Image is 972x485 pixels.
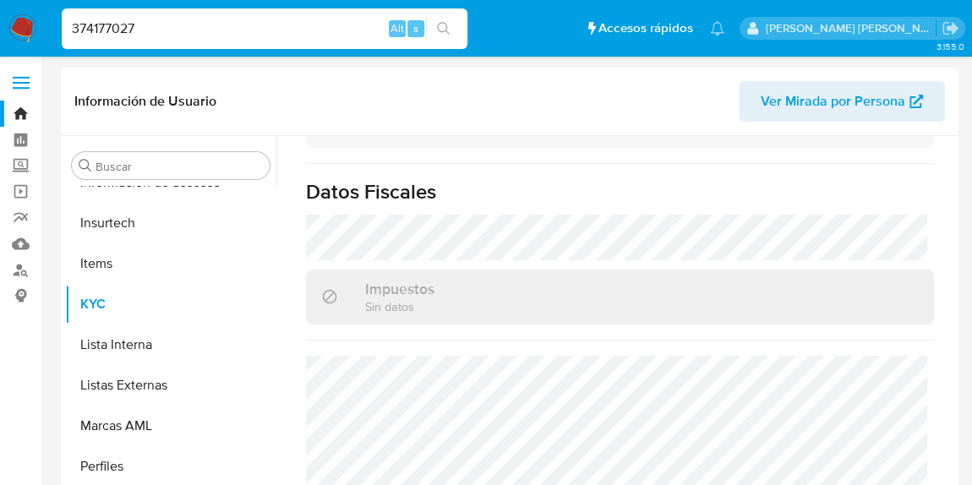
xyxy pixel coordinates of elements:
button: Ver Mirada por Persona [739,81,945,122]
input: Buscar usuario o caso... [62,18,467,40]
span: Accesos rápidos [598,19,693,37]
span: s [413,20,418,36]
h3: Impuestos [365,280,434,298]
h1: Datos Fiscales [306,179,934,204]
h1: Información de Usuario [74,93,216,110]
button: Lista Interna [65,324,276,365]
button: Buscar [79,159,92,172]
div: ImpuestosSin datos [306,270,934,324]
button: Listas Externas [65,365,276,406]
input: Buscar [96,159,263,174]
span: Ver Mirada por Persona [761,81,905,122]
button: Insurtech [65,203,276,243]
button: search-icon [426,17,461,41]
p: leonardo.alvarezortiz@mercadolibre.com.co [766,20,937,36]
h3: Situación Laboral [348,119,461,138]
a: Notificaciones [710,21,724,35]
a: Salir [942,19,959,37]
button: Items [65,243,276,284]
button: Marcas AML [65,406,276,446]
span: Alt [390,20,404,36]
p: Sin datos [365,298,434,314]
button: KYC [65,284,276,324]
